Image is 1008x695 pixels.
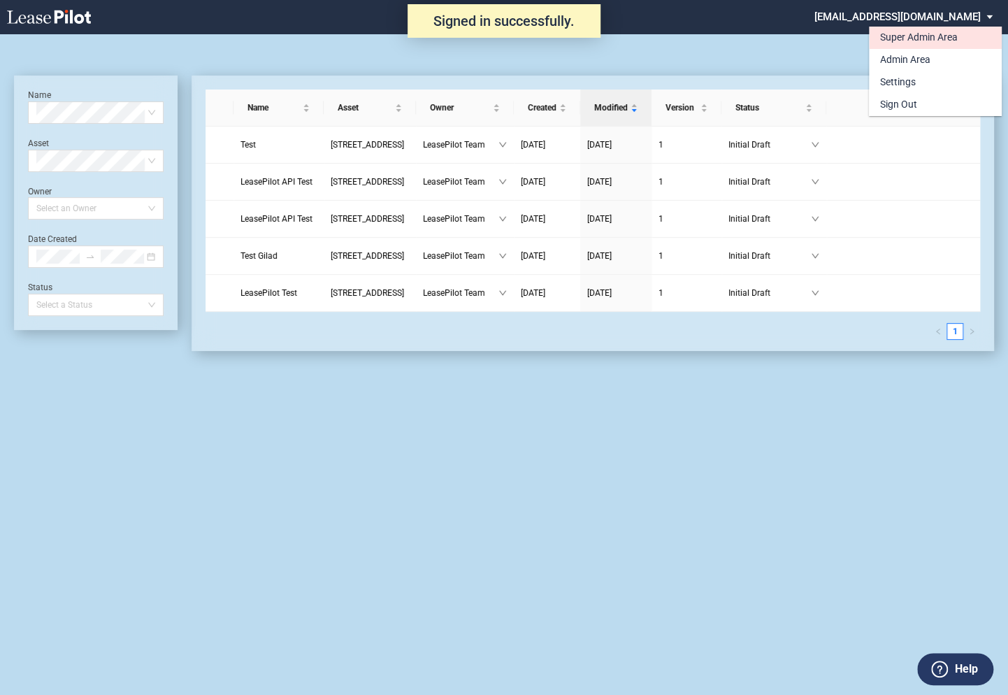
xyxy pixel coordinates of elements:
[954,660,977,678] label: Help
[880,76,916,89] div: Settings
[880,31,958,45] div: Super Admin Area
[408,4,600,38] div: Signed in successfully.
[880,53,930,67] div: Admin Area
[880,98,917,112] div: Sign Out
[917,653,993,685] button: Help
